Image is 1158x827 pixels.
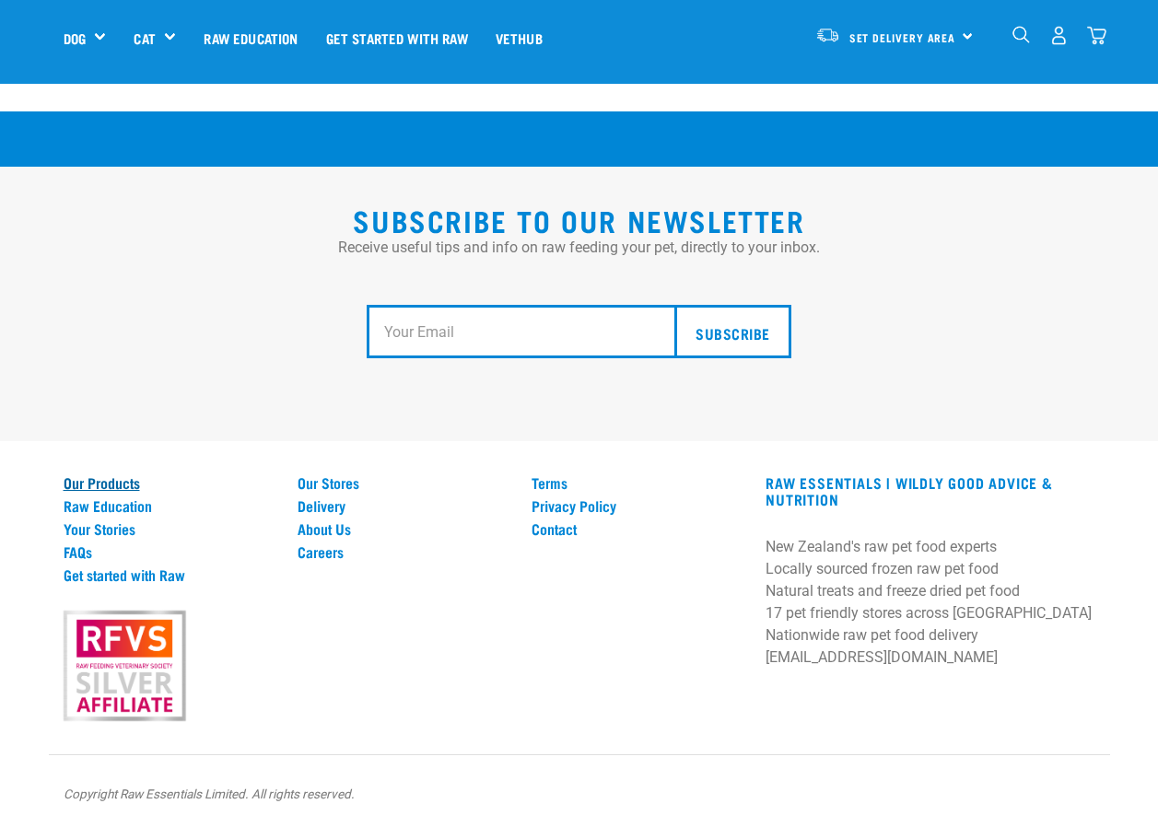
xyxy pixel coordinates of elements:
a: Contact [532,520,743,537]
a: Terms [532,474,743,491]
img: user.png [1049,26,1069,45]
h2: Subscribe to our Newsletter [64,204,1095,237]
a: Dog [64,28,86,49]
img: rfvs.png [55,608,193,724]
span: Set Delivery Area [849,34,956,41]
a: Your Stories [64,520,275,537]
img: van-moving.png [815,27,840,43]
a: Our Stores [298,474,509,491]
input: Your Email [367,305,688,358]
a: FAQs [64,543,275,560]
img: home-icon-1@2x.png [1012,26,1030,43]
a: About Us [298,520,509,537]
a: Get started with Raw [312,1,482,75]
a: Delivery [298,497,509,514]
a: Careers [298,543,509,560]
a: Get started with Raw [64,566,275,583]
a: Raw Education [64,497,275,514]
a: Raw Education [190,1,311,75]
a: Privacy Policy [532,497,743,514]
p: New Zealand's raw pet food experts Locally sourced frozen raw pet food Natural treats and freeze ... [766,536,1094,669]
input: Subscribe [674,305,790,358]
a: Cat [134,28,155,49]
h3: RAW ESSENTIALS | Wildly Good Advice & Nutrition [766,474,1094,507]
p: Receive useful tips and info on raw feeding your pet, directly to your inbox. [64,237,1095,259]
em: Copyright Raw Essentials Limited. All rights reserved. [64,786,355,801]
a: Our Products [64,474,275,491]
a: Vethub [482,1,556,75]
img: home-icon@2x.png [1087,26,1106,45]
